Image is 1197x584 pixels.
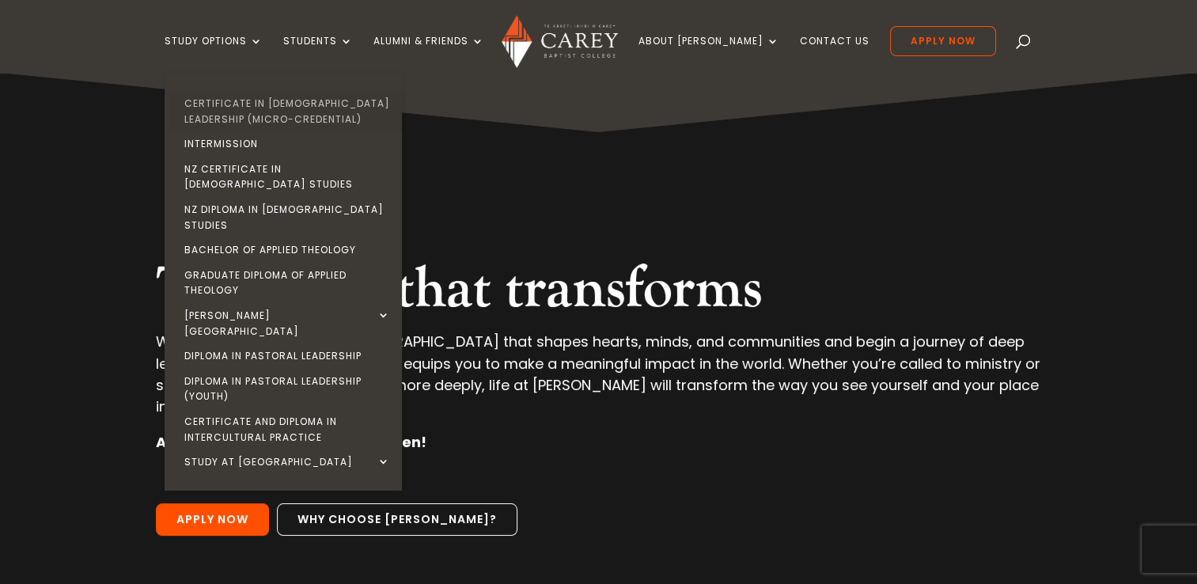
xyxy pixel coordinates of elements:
a: Intermission [169,131,406,157]
a: [PERSON_NAME][GEOGRAPHIC_DATA] [169,303,406,343]
a: Bachelor of Applied Theology [169,237,406,263]
p: We invite you to discover [DEMOGRAPHIC_DATA] that shapes hearts, minds, and communities and begin... [156,331,1040,431]
img: Carey Baptist College [502,15,618,68]
a: Why choose [PERSON_NAME]? [277,503,517,537]
a: NZ Certificate in [DEMOGRAPHIC_DATA] Studies [169,157,406,197]
a: Students [283,36,353,73]
a: Study at [GEOGRAPHIC_DATA] [169,449,406,475]
a: Study Options [165,36,263,73]
a: Diploma in Pastoral Leadership [169,343,406,369]
a: NZ Diploma in [DEMOGRAPHIC_DATA] Studies [169,197,406,237]
a: Certificate in [DEMOGRAPHIC_DATA] Leadership (Micro-credential) [169,91,406,131]
a: Alumni & Friends [373,36,484,73]
strong: Applications for 2026 are now open! [156,432,426,452]
a: Contact Us [800,36,869,73]
a: Apply Now [156,503,269,537]
h2: Theology that transforms [156,255,1040,331]
a: Graduate Diploma of Applied Theology [169,263,406,303]
a: About [PERSON_NAME] [638,36,779,73]
a: Diploma in Pastoral Leadership (Youth) [169,369,406,409]
a: Apply Now [890,26,996,56]
a: Certificate and Diploma in Intercultural Practice [169,409,406,449]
